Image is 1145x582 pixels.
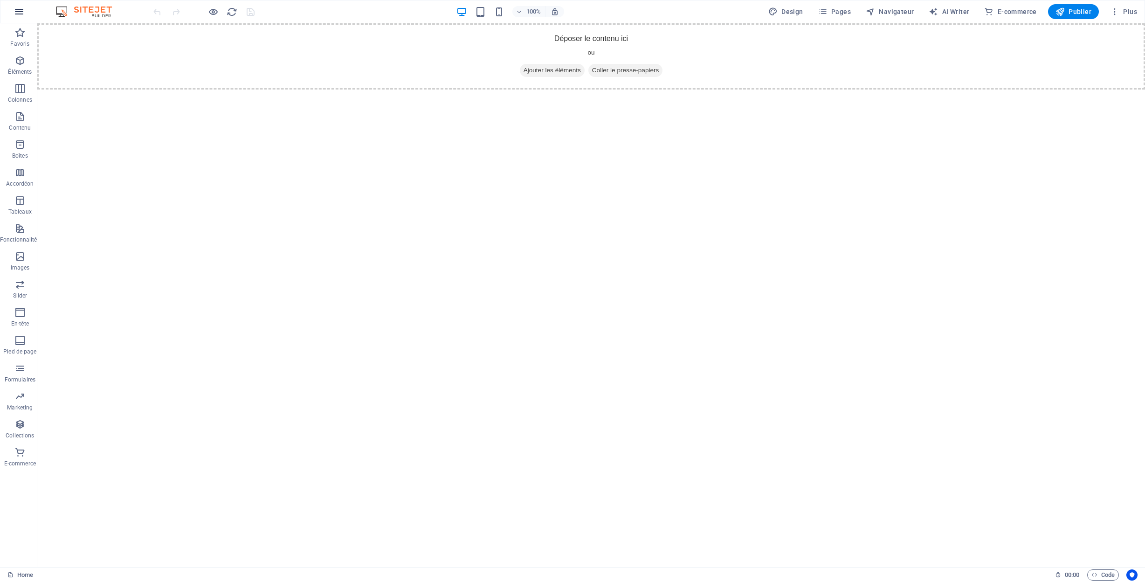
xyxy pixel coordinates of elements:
span: Plus [1110,7,1137,16]
p: Formulaires [5,376,35,383]
button: Publier [1048,4,1099,19]
p: Pied de page [3,348,36,355]
p: Slider [13,292,28,299]
span: 00 00 [1065,569,1079,581]
button: E-commerce [980,4,1040,19]
a: Cliquez pour annuler la sélection. Double-cliquez pour ouvrir Pages. [7,569,33,581]
button: Code [1087,569,1119,581]
button: Design [765,4,807,19]
p: Colonnes [8,96,32,104]
p: Marketing [7,404,33,411]
p: Contenu [9,124,31,132]
span: E-commerce [984,7,1036,16]
p: Accordéon [6,180,34,187]
img: Editor Logo [54,6,124,17]
p: En-tête [11,320,29,327]
span: Publier [1055,7,1091,16]
span: Code [1091,569,1115,581]
span: Ajouter les éléments [483,41,547,54]
p: Images [11,264,30,271]
span: : [1071,571,1073,578]
p: Favoris [10,40,29,48]
p: Boîtes [12,152,28,159]
span: Pages [818,7,851,16]
button: Navigateur [862,4,917,19]
p: Éléments [8,68,32,76]
span: AI Writer [929,7,969,16]
p: Tableaux [8,208,32,215]
span: Coller le presse-papiers [551,41,626,54]
h6: 100% [526,6,541,17]
p: Collections [6,432,34,439]
i: Actualiser la page [227,7,237,17]
button: AI Writer [925,4,973,19]
i: Lors du redimensionnement, ajuster automatiquement le niveau de zoom en fonction de l'appareil sé... [551,7,559,16]
button: Plus [1106,4,1141,19]
button: Usercentrics [1126,569,1138,581]
button: reload [226,6,237,17]
p: E-commerce [4,460,36,467]
span: Design [768,7,803,16]
button: Cliquez ici pour quitter le mode Aperçu et poursuivre l'édition. [207,6,219,17]
h6: Durée de la session [1055,569,1080,581]
span: Navigateur [866,7,914,16]
button: Pages [814,4,855,19]
button: 100% [512,6,545,17]
div: Design (Ctrl+Alt+Y) [765,4,807,19]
